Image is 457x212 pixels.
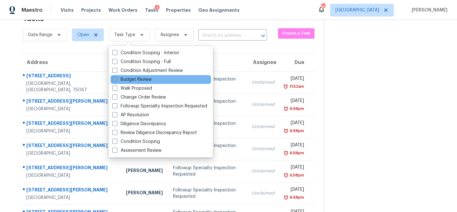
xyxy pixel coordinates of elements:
[114,32,135,38] span: Task Type
[26,120,116,128] div: [STREET_ADDRESS][PERSON_NAME]
[288,128,304,134] div: 6:58pm
[409,7,447,13] span: [PERSON_NAME]
[285,120,304,128] div: [DATE]
[26,142,116,150] div: [STREET_ADDRESS][PERSON_NAME]
[112,59,171,65] label: Condition Scoping - Full
[22,7,43,13] span: Maestro
[247,54,280,71] th: Assignee
[285,75,304,83] div: [DATE]
[81,7,101,13] span: Projects
[112,138,160,145] label: Condition Scoping
[285,142,304,150] div: [DATE]
[285,186,304,194] div: [DATE]
[335,7,379,13] span: [GEOGRAPHIC_DATA]
[288,172,304,178] div: 6:58pm
[26,187,116,195] div: [STREET_ADDRESS][PERSON_NAME]
[160,32,179,38] span: Assignee
[252,79,275,86] div: Unclaimed
[278,28,315,39] button: Create a Task
[112,147,162,154] label: Assessment Review
[20,54,121,71] th: Address
[112,94,166,100] label: Change Order Review
[283,128,288,134] img: Overdue Alarm Icon
[252,168,275,174] div: Unclaimed
[166,7,191,13] span: Properties
[285,164,304,172] div: [DATE]
[26,80,116,93] div: [GEOGRAPHIC_DATA], [GEOGRAPHIC_DATA], 75067
[109,7,137,13] span: Work Orders
[26,150,116,157] div: [GEOGRAPHIC_DATA]
[26,73,116,80] div: [STREET_ADDRESS]
[285,98,304,106] div: [DATE]
[112,112,149,118] label: AP Resolution
[252,124,275,130] div: Unclaimed
[155,5,160,11] div: 1
[112,76,152,83] label: Budget Review
[281,30,311,37] span: Create a Task
[112,103,207,109] label: Followup Specialty Inspection Requested
[288,106,304,112] div: 6:58pm
[77,32,89,38] span: Open
[28,32,52,38] span: Date Range
[26,106,116,112] div: [GEOGRAPHIC_DATA]
[26,98,116,106] div: [STREET_ADDRESS][PERSON_NAME]
[26,172,116,179] div: [GEOGRAPHIC_DATA]
[23,15,44,22] h2: Tasks
[126,167,163,175] div: [PERSON_NAME]
[173,187,242,200] div: Followup Specialty Inspection Requested
[26,195,116,201] div: [GEOGRAPHIC_DATA]
[198,7,240,13] span: Geo Assignments
[145,8,158,12] span: Tasks
[112,130,197,136] label: Review Diligence Discrepancy Report
[252,146,275,152] div: Unclaimed
[198,31,249,41] input: Search by address
[61,7,74,13] span: Visits
[26,128,116,134] div: [GEOGRAPHIC_DATA]
[252,190,275,196] div: Unclaimed
[112,67,183,74] label: Condition Adjustment Review
[321,4,325,10] div: 50
[280,54,314,71] th: Due
[112,85,152,92] label: Walk Proposed
[26,164,116,172] div: [STREET_ADDRESS][PERSON_NAME]
[126,190,163,197] div: [PERSON_NAME]
[283,150,288,156] img: Overdue Alarm Icon
[112,121,166,127] label: Diligence Discrepancy
[288,83,304,90] div: 11:52am
[259,31,268,40] button: Open
[173,165,242,177] div: Followup Specialty Inspection Requested
[288,150,304,156] div: 6:58pm
[283,106,288,112] img: Overdue Alarm Icon
[283,172,288,178] img: Overdue Alarm Icon
[283,194,288,201] img: Overdue Alarm Icon
[252,101,275,108] div: Unclaimed
[288,194,304,201] div: 6:58pm
[283,83,288,90] img: Overdue Alarm Icon
[112,50,179,56] label: Condition Scoping - Interior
